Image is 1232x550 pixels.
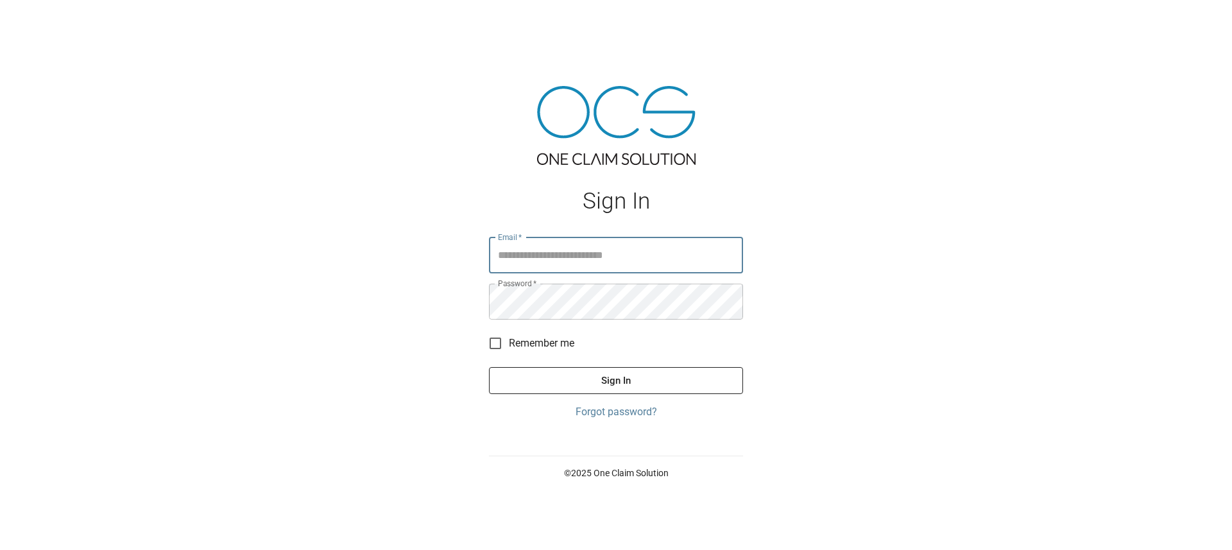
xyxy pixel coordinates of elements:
button: Sign In [489,367,743,394]
h1: Sign In [489,188,743,214]
img: ocs-logo-tra.png [537,86,696,165]
p: © 2025 One Claim Solution [489,467,743,479]
span: Remember me [509,336,574,351]
img: ocs-logo-white-transparent.png [15,8,67,33]
label: Password [498,278,536,289]
label: Email [498,232,522,243]
a: Forgot password? [489,404,743,420]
